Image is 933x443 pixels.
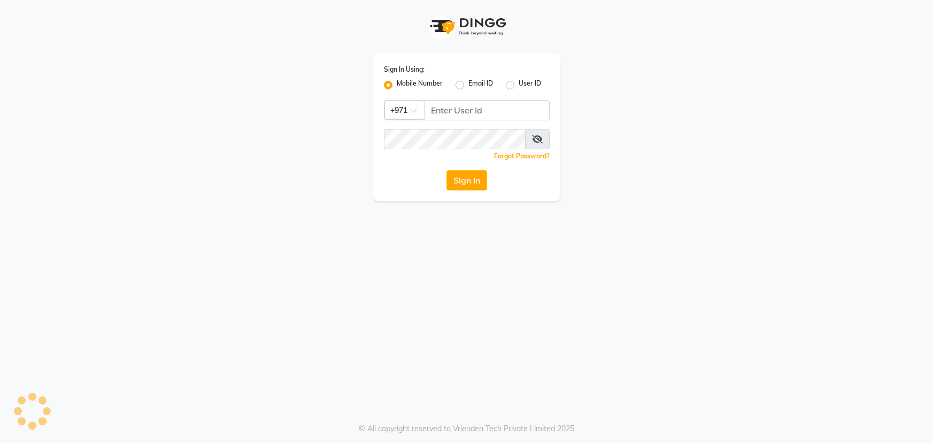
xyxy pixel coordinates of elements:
button: Sign In [446,170,487,190]
input: Username [424,100,550,120]
label: User ID [519,79,541,91]
img: logo1.svg [424,11,510,42]
input: Username [384,129,526,149]
label: Email ID [468,79,493,91]
label: Mobile Number [397,79,443,91]
label: Sign In Using: [384,65,425,74]
a: Forgot Password? [494,152,550,160]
